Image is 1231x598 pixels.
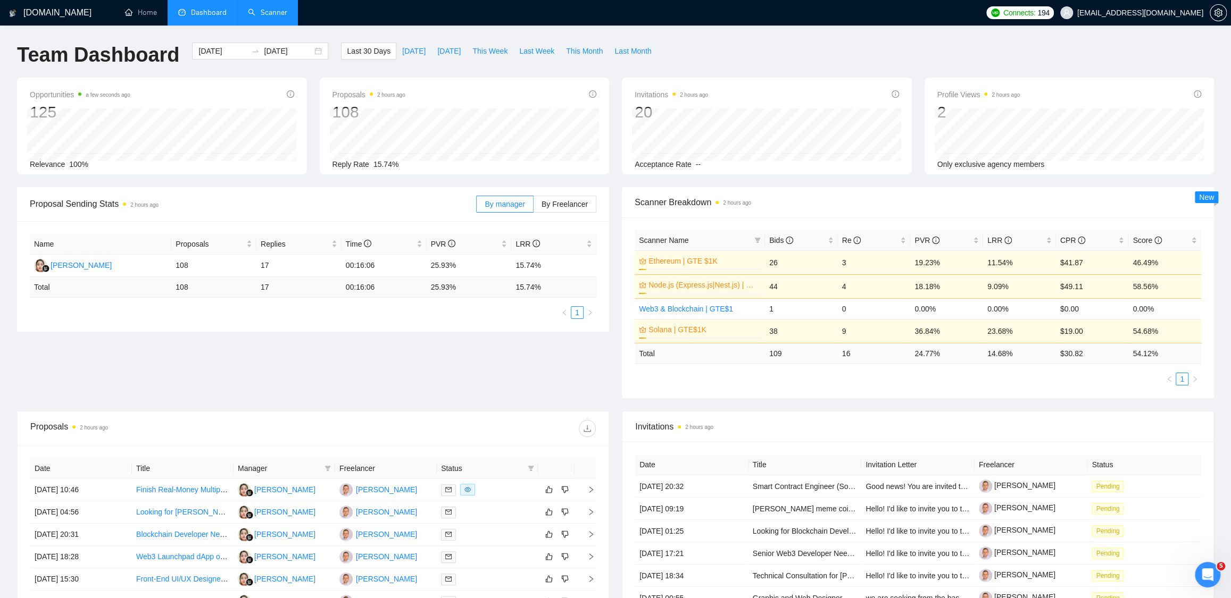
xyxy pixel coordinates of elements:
[246,534,253,541] img: gigradar-bm.png
[69,160,88,169] span: 100%
[579,508,595,516] span: right
[748,498,862,520] td: Solana meme coin sniping bot
[639,257,646,265] span: crown
[1092,526,1128,535] a: Pending
[579,420,596,437] button: download
[545,508,553,516] span: like
[937,88,1020,101] span: Profile Views
[542,200,588,208] span: By Freelancer
[342,277,427,298] td: 00:16:06
[238,552,315,560] a: VW[PERSON_NAME]
[325,465,331,471] span: filter
[991,9,1000,17] img: upwork-logo.png
[30,479,132,501] td: [DATE] 10:46
[264,45,312,57] input: End date
[339,552,417,560] a: VK[PERSON_NAME]
[445,531,452,537] span: mail
[251,47,260,55] span: swap-right
[1210,4,1227,21] button: setting
[254,551,315,562] div: [PERSON_NAME]
[1210,9,1227,17] a: setting
[1092,571,1128,579] a: Pending
[765,250,838,274] td: 26
[753,571,918,580] a: Technical Consultation for [PERSON_NAME] Bots
[559,572,571,585] button: dislike
[584,306,596,319] button: right
[566,45,603,57] span: This Month
[635,454,748,475] th: Date
[254,484,315,495] div: [PERSON_NAME]
[1060,236,1085,245] span: CPR
[648,324,759,335] a: Solana | GTE$1K
[1063,9,1070,16] span: user
[579,486,595,493] span: right
[234,458,335,479] th: Manager
[639,281,646,289] span: crown
[238,529,315,538] a: VW[PERSON_NAME]
[332,160,369,169] span: Reply Rate
[1133,236,1161,245] span: Score
[1176,373,1188,385] a: 1
[287,90,294,98] span: info-circle
[983,319,1056,343] td: 23.68%
[445,553,452,560] span: mail
[132,524,234,546] td: Blockchain Developer Needed for Base Protocol Projects
[339,506,353,519] img: VK
[431,240,456,248] span: PVR
[1166,376,1172,382] span: left
[191,8,227,17] span: Dashboard
[17,43,179,68] h1: Team Dashboard
[910,343,983,364] td: 24.77 %
[648,255,759,267] a: Ethereum | GTE $1K
[132,501,234,524] td: Looking for Solana Developer to Create Custom Token
[332,102,405,122] div: 108
[248,8,287,17] a: searchScanner
[30,88,130,101] span: Opportunities
[635,196,1201,209] span: Scanner Breakdown
[30,568,132,591] td: [DATE] 15:30
[635,542,748,565] td: [DATE] 17:21
[30,546,132,568] td: [DATE] 18:28
[748,520,862,542] td: Looking for Blockchain Developer
[1188,373,1201,385] li: Next Page
[545,485,553,494] span: like
[256,255,342,277] td: 17
[136,552,405,561] a: Web3 Launchpad dApp on Hyperliquid (EVM) — Full Development Team Needed
[979,503,1055,512] a: [PERSON_NAME]
[1217,562,1225,570] span: 5
[723,200,751,206] time: 2 hours ago
[254,528,315,540] div: [PERSON_NAME]
[1092,503,1124,515] span: Pending
[125,8,157,17] a: homeHome
[635,343,765,364] td: Total
[1128,319,1201,343] td: 54.68%
[983,343,1056,364] td: 14.68 %
[558,306,571,319] li: Previous Page
[1128,250,1201,274] td: 46.49%
[30,102,130,122] div: 125
[786,237,793,244] span: info-circle
[396,43,431,60] button: [DATE]
[238,485,315,493] a: VW[PERSON_NAME]
[427,277,512,298] td: 25.93 %
[1092,504,1128,512] a: Pending
[748,454,862,475] th: Title
[545,530,553,538] span: like
[765,274,838,298] td: 44
[1078,237,1085,244] span: info-circle
[1163,373,1176,385] button: left
[561,485,569,494] span: dislike
[1087,454,1201,475] th: Status
[559,506,571,518] button: dislike
[910,298,983,319] td: 0.00%
[754,237,761,243] span: filter
[335,458,437,479] th: Freelancer
[341,43,396,60] button: Last 30 Days
[748,565,862,587] td: Technical Consultation for Solana Trading Bots
[339,574,417,583] a: VK[PERSON_NAME]
[171,234,256,255] th: Proposals
[256,277,342,298] td: 17
[589,90,596,98] span: info-circle
[838,274,911,298] td: 4
[467,43,513,60] button: This Week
